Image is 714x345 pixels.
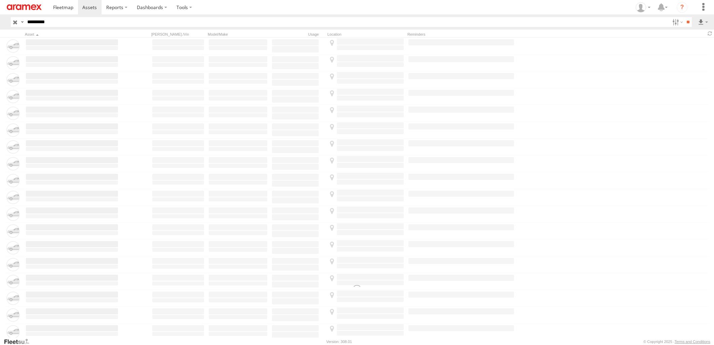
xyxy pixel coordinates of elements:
[326,340,352,344] div: Version: 308.01
[7,4,42,10] img: aramex-logo.svg
[633,2,653,12] div: Gabriel Liwang
[677,2,687,13] i: ?
[675,340,710,344] a: Terms and Conditions
[643,340,710,344] div: © Copyright 2025 -
[271,32,325,37] div: Usage
[4,338,35,345] a: Visit our Website
[25,32,119,37] div: Click to Sort
[327,32,405,37] div: Location
[706,30,714,37] span: Refresh
[670,17,684,27] label: Search Filter Options
[151,32,205,37] div: [PERSON_NAME]./Vin
[19,17,25,27] label: Search Query
[208,32,268,37] div: Model/Make
[697,17,709,27] label: Export results as...
[407,32,515,37] div: Reminders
